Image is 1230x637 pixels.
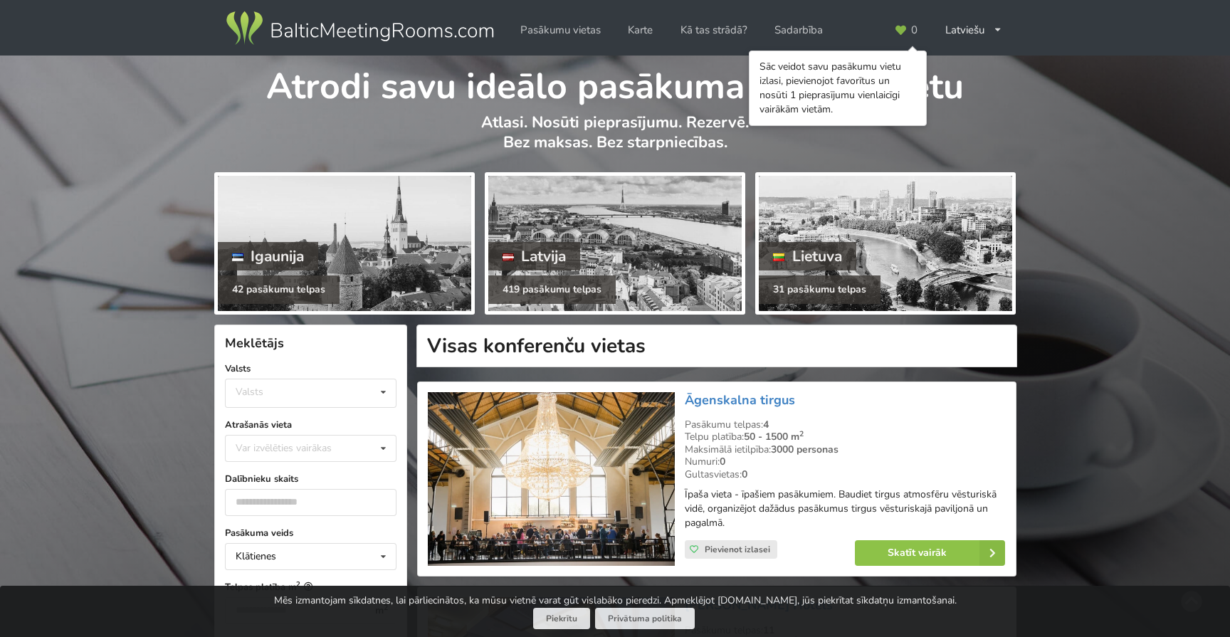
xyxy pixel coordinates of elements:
div: Maksimālā ietilpība: [685,443,1005,456]
span: 0 [911,25,918,36]
div: Klātienes [236,552,276,562]
div: Latviešu [935,16,1013,44]
label: Valsts [225,362,396,376]
p: Atlasi. Nosūti pieprasījumu. Rezervē. Bez maksas. Bez starpniecības. [214,112,1016,167]
a: Lietuva 31 pasākumu telpas [755,172,1016,315]
div: Pasākumu telpas: [685,418,1005,431]
a: Karte [618,16,663,44]
div: Numuri: [685,456,1005,468]
strong: 0 [720,455,725,468]
div: Gultasvietas: [685,468,1005,481]
div: 31 pasākumu telpas [759,275,881,304]
img: Baltic Meeting Rooms [224,9,496,48]
div: Valsts [236,386,263,398]
a: Āgenskalna tirgus [685,391,795,409]
a: Skatīt vairāk [855,540,1005,566]
div: 42 pasākumu telpas [218,275,340,304]
div: 419 pasākumu telpas [488,275,616,304]
h1: Visas konferenču vietas [416,325,1017,367]
p: Īpaša vieta - īpašiem pasākumiem. Baudiet tirgus atmosfēru vēsturiskā vidē, organizējot dažādus p... [685,488,1005,530]
strong: 3000 personas [771,443,839,456]
div: Telpu platība: [685,431,1005,443]
label: Dalībnieku skaits [225,472,396,486]
a: Kā tas strādā? [671,16,757,44]
a: Pasākumu vietas [510,16,611,44]
div: Var izvēlēties vairākas [232,440,364,456]
strong: 50 - 1500 m [744,430,804,443]
sup: 2 [799,428,804,439]
h1: Atrodi savu ideālo pasākuma norises vietu [214,56,1016,110]
a: Sadarbība [764,16,833,44]
label: Atrašanās vieta [225,418,396,432]
div: Latvija [488,242,581,270]
button: Piekrītu [533,608,590,630]
strong: 4 [763,418,769,431]
strong: 0 [742,468,747,481]
label: Pasākuma veids [225,526,396,540]
sup: 2 [296,579,300,589]
div: Lietuva [759,242,856,270]
img: Neierastas vietas | Rīga | Āgenskalna tirgus [428,392,675,567]
div: Igaunija [218,242,319,270]
span: Meklētājs [225,335,284,352]
a: Igaunija 42 pasākumu telpas [214,172,475,315]
label: Telpas platība m [225,580,396,594]
span: Pievienot izlasei [705,544,770,555]
a: Privātuma politika [595,608,695,630]
div: Sāc veidot savu pasākumu vietu izlasi, pievienojot favorītus un nosūti 1 pieprasījumu vienlaicīgi... [759,60,916,117]
a: Latvija 419 pasākumu telpas [485,172,745,315]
